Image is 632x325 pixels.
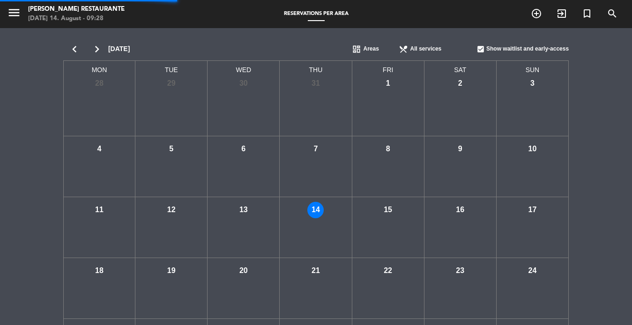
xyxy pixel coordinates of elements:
[364,44,379,54] span: Areas
[380,75,396,92] div: 1
[476,45,485,53] span: check_box
[108,44,130,54] span: [DATE]
[352,44,361,54] span: dashboard
[163,75,179,92] div: 29
[352,61,424,75] span: FRI
[607,8,618,19] i: search
[380,202,396,218] div: 15
[524,202,541,218] div: 17
[399,44,408,54] span: restaurant_menu
[524,75,541,92] div: 3
[235,263,252,279] div: 20
[63,43,86,56] i: chevron_left
[163,202,179,218] div: 12
[91,202,107,218] div: 11
[524,141,541,157] div: 10
[235,202,252,218] div: 13
[28,5,125,14] div: [PERSON_NAME] Restaurante
[452,202,468,218] div: 16
[91,263,107,279] div: 18
[235,141,252,157] div: 6
[163,263,179,279] div: 19
[424,61,497,75] span: SAT
[91,75,107,92] div: 28
[7,6,21,23] button: menu
[279,11,353,16] span: Reservations per area
[307,141,324,157] div: 7
[280,61,352,75] span: THU
[135,61,208,75] span: TUE
[307,202,324,218] div: 14
[524,263,541,279] div: 24
[28,14,125,23] div: [DATE] 14. August - 09:28
[380,263,396,279] div: 22
[235,75,252,92] div: 30
[63,61,135,75] span: MON
[86,43,108,56] i: chevron_right
[208,61,280,75] span: WED
[581,8,593,19] i: turned_in_not
[556,8,567,19] i: exit_to_app
[410,44,442,54] span: All services
[452,141,468,157] div: 9
[531,8,542,19] i: add_circle_outline
[91,141,107,157] div: 4
[476,40,569,59] div: Show waitlist and early-access
[452,263,468,279] div: 23
[452,75,468,92] div: 2
[307,263,324,279] div: 21
[380,141,396,157] div: 8
[7,6,21,20] i: menu
[307,75,324,92] div: 31
[163,141,179,157] div: 5
[497,61,569,75] span: SUN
